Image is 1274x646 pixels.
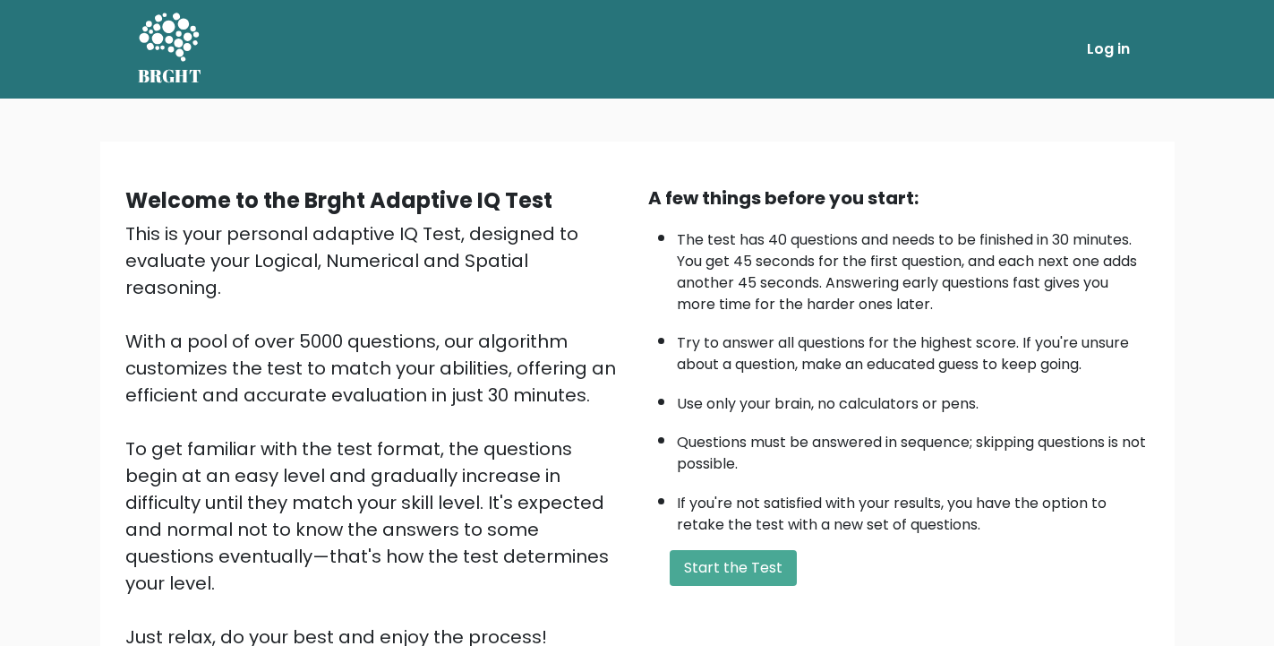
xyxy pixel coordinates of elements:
[125,185,552,215] b: Welcome to the Brght Adaptive IQ Test
[670,550,797,586] button: Start the Test
[677,220,1150,315] li: The test has 40 questions and needs to be finished in 30 minutes. You get 45 seconds for the firs...
[677,484,1150,536] li: If you're not satisfied with your results, you have the option to retake the test with a new set ...
[138,65,202,87] h5: BRGHT
[677,384,1150,415] li: Use only your brain, no calculators or pens.
[138,7,202,91] a: BRGHT
[648,185,1150,211] div: A few things before you start:
[677,323,1150,375] li: Try to answer all questions for the highest score. If you're unsure about a question, make an edu...
[1080,31,1137,67] a: Log in
[677,423,1150,475] li: Questions must be answered in sequence; skipping questions is not possible.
